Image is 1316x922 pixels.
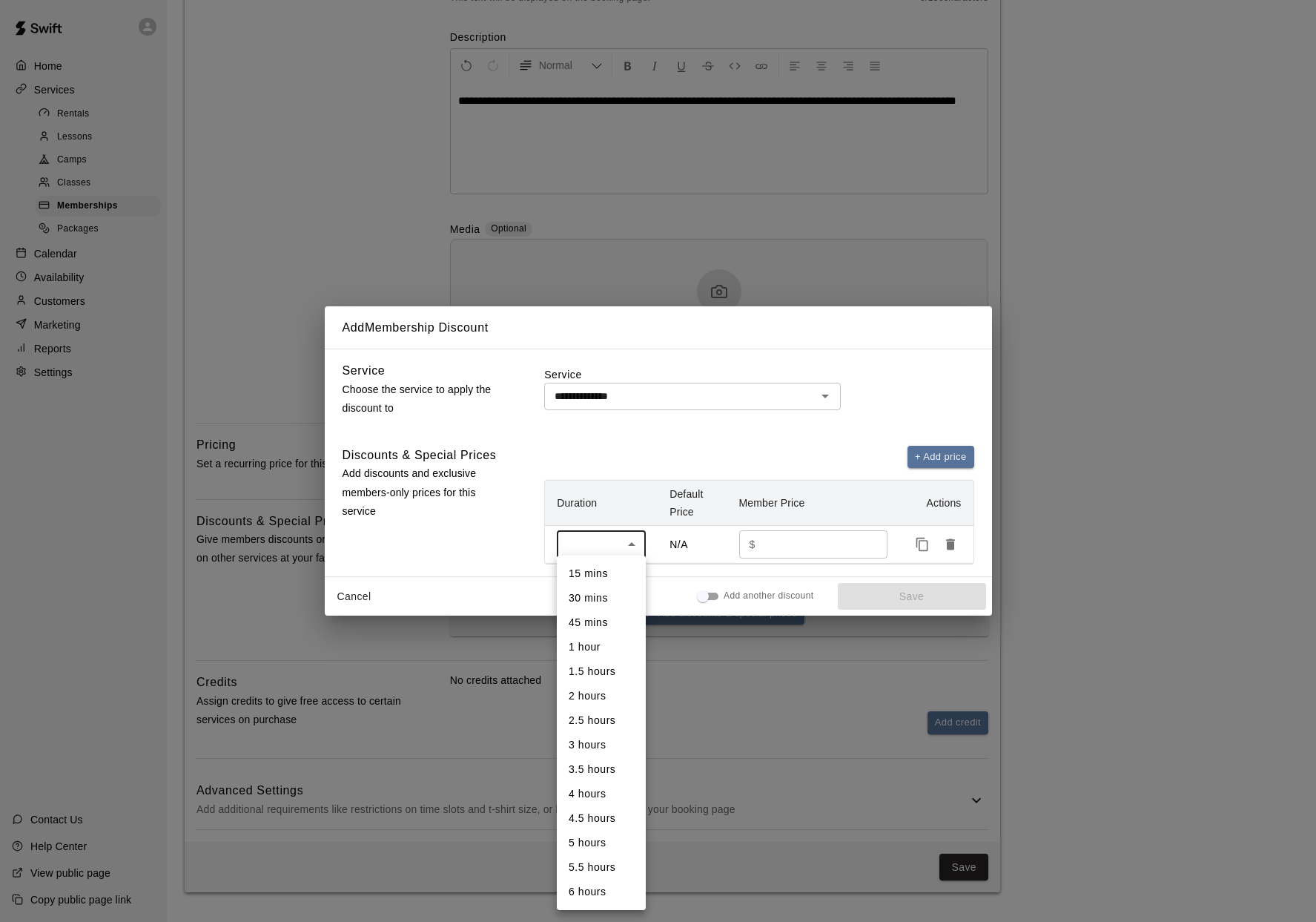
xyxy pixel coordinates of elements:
[557,782,646,806] li: 4 hours
[557,610,646,635] li: 45 mins
[557,659,646,684] li: 1.5 hours
[557,562,646,586] li: 15 mins
[557,831,646,855] li: 5 hours
[557,757,646,782] li: 3.5 hours
[557,880,646,904] li: 6 hours
[557,635,646,659] li: 1 hour
[557,855,646,880] li: 5.5 hours
[557,806,646,831] li: 4.5 hours
[557,684,646,708] li: 2 hours
[557,586,646,610] li: 30 mins
[557,708,646,733] li: 2.5 hours
[557,733,646,757] li: 3 hours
